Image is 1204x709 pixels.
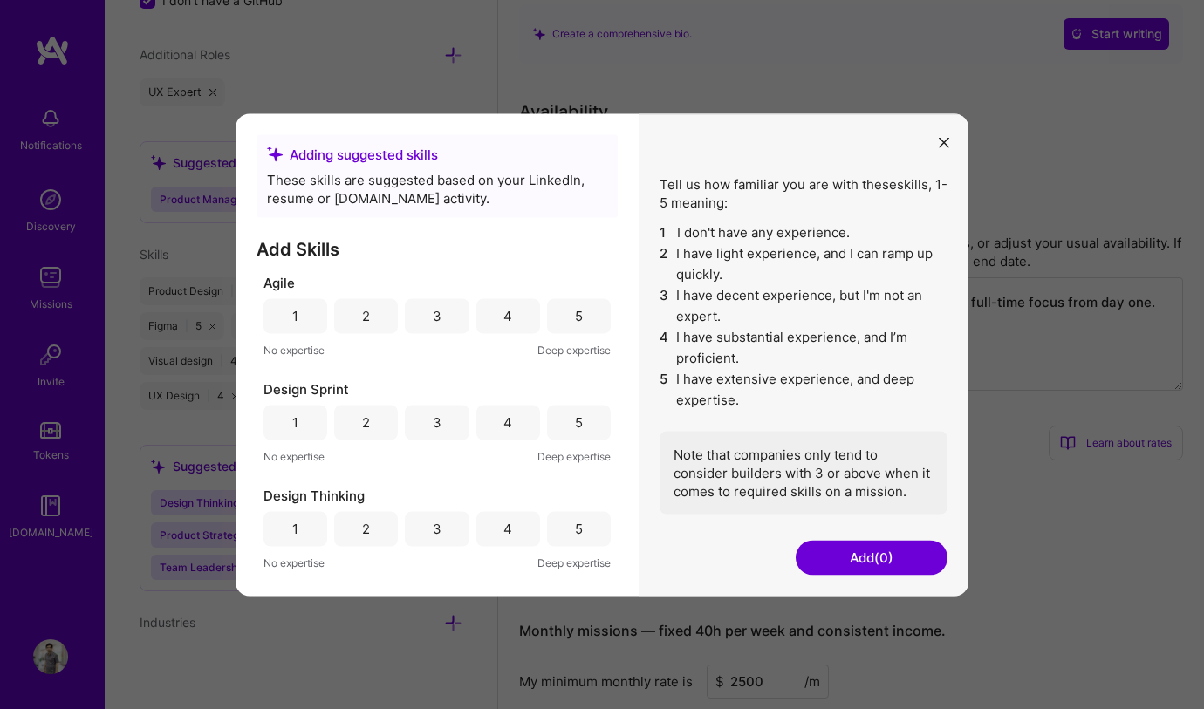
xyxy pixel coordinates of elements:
[236,113,968,596] div: modal
[796,540,947,575] button: Add(0)
[263,379,349,398] span: Design Sprint
[537,340,611,358] span: Deep expertise
[263,553,325,571] span: No expertise
[292,520,298,538] div: 1
[263,273,295,291] span: Agile
[660,242,947,284] li: I have light experience, and I can ramp up quickly.
[292,307,298,325] div: 1
[660,284,669,326] span: 3
[362,520,370,538] div: 2
[660,431,947,514] div: Note that companies only tend to consider builders with 3 or above when it comes to required skil...
[660,174,947,514] div: Tell us how familiar you are with these skills , 1-5 meaning:
[660,284,947,326] li: I have decent experience, but I'm not an expert.
[263,447,325,465] span: No expertise
[362,413,370,432] div: 2
[575,413,583,432] div: 5
[433,413,441,432] div: 3
[263,340,325,358] span: No expertise
[660,222,947,242] li: I don't have any experience.
[292,413,298,432] div: 1
[537,553,611,571] span: Deep expertise
[263,486,365,504] span: Design Thinking
[503,413,512,432] div: 4
[503,520,512,538] div: 4
[503,307,512,325] div: 4
[660,242,669,284] span: 2
[660,222,670,242] span: 1
[257,238,618,259] h3: Add Skills
[575,520,583,538] div: 5
[267,145,607,163] div: Adding suggested skills
[433,520,441,538] div: 3
[537,447,611,465] span: Deep expertise
[939,138,949,148] i: icon Close
[660,326,947,368] li: I have substantial experience, and I’m proficient.
[660,368,669,410] span: 5
[575,307,583,325] div: 5
[362,307,370,325] div: 2
[433,307,441,325] div: 3
[267,170,607,207] div: These skills are suggested based on your LinkedIn, resume or [DOMAIN_NAME] activity.
[267,147,283,162] i: icon SuggestedTeams
[660,326,669,368] span: 4
[660,368,947,410] li: I have extensive experience, and deep expertise.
